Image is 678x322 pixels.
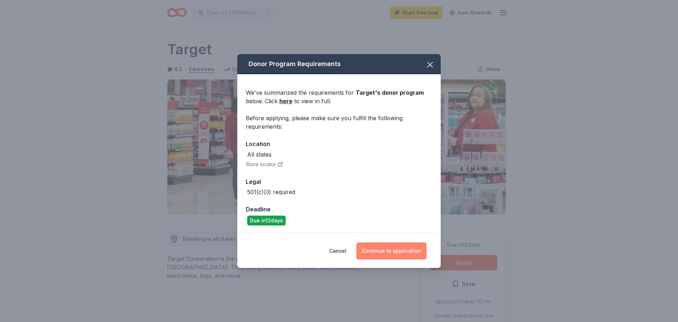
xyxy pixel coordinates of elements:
[247,188,295,196] div: 501(c)(3) required
[246,177,432,186] div: Legal
[246,139,432,148] div: Location
[247,216,286,226] div: Due in 12 days
[356,242,427,259] button: Continue to application
[247,150,272,159] div: All states
[356,89,424,96] span: Target 's donor program
[246,88,432,105] div: We've summarized the requirements for below. Click to view in full.
[246,205,432,214] div: Deadline
[279,97,292,105] a: here
[246,114,432,131] div: Before applying, please make sure you fulfill the following requirements:
[329,242,346,259] button: Cancel
[246,160,283,169] button: Store locator
[237,54,441,74] div: Donor Program Requirements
